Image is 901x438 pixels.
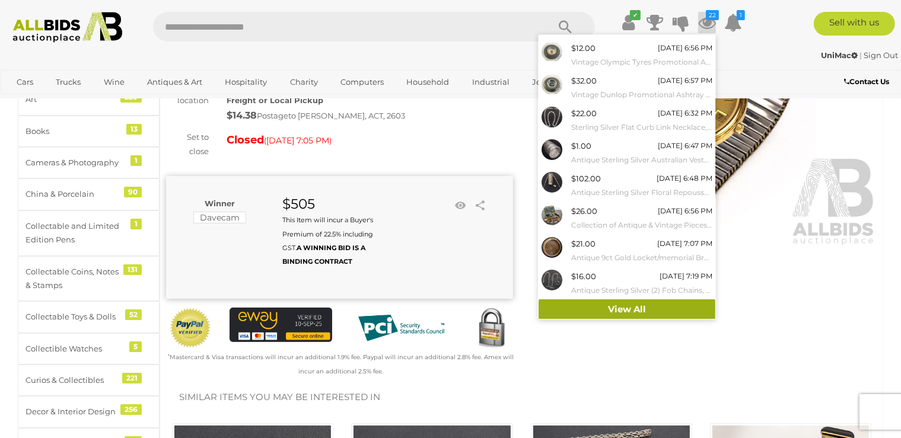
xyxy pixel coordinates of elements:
a: View All [539,299,715,320]
a: Collectable Coins, Notes & Stamps 131 [18,256,160,302]
a: Collectable Toys & Dolls 52 [18,301,160,333]
a: $102.00 [DATE] 6:48 PM Antique Sterling Silver Floral Repousse Vessel with Sterling Cotton Spool ... [539,169,715,202]
img: Secured by Rapid SSL [470,308,513,350]
img: Vintage Gents Omega Seamaster Quartz Wrist Watch [531,23,878,247]
small: Mastercard & Visa transactions will incur an additional 1.9% fee. Paypal will incur an additional... [168,353,514,375]
div: Art [26,92,123,106]
img: 52568-43a.jpg [542,237,562,258]
div: 52 [125,309,142,320]
img: 51049-261a.jpeg [542,41,562,62]
b: Winner [205,199,235,208]
a: Hospitality [217,72,275,92]
div: Postage [227,107,512,124]
div: Books [26,124,123,138]
img: eWAY Payment Gateway [230,308,332,342]
a: Curios & Collectibles 221 [18,365,160,396]
img: 52568-33a.jpg [542,270,562,290]
a: Collectable and Limited Edition Pens 1 [18,210,160,256]
a: Antiques & Art [139,72,210,92]
div: [DATE] 7:19 PM [660,270,712,283]
span: ( ) [264,136,332,145]
span: $1.00 [571,141,591,151]
a: $21.00 [DATE] 7:07 PM Antique 9ct Gold Locket/memorial Brooch, 37mm Diameter, 8.82 Grams [539,234,715,267]
small: Antique Sterling Silver (2) Fob Chains, Both [GEOGRAPHIC_DATA] 1908, with Other Silver, 53.10 Grams [571,284,712,297]
a: Contact Us [844,75,892,88]
button: Search [536,12,595,41]
a: Art 259 [18,84,160,115]
li: Watch this item [452,197,470,215]
strong: Closed [227,133,264,146]
span: $22.00 [571,108,597,118]
a: UniMac [821,50,859,60]
b: Contact Us [844,77,889,86]
div: Cameras & Photography [26,156,123,170]
span: $32.00 [571,76,597,85]
mark: Davecam [193,212,246,223]
strong: Freight or Local Pickup [227,95,323,105]
a: 1 [724,12,742,33]
img: Official PayPal Seal [169,308,212,349]
small: Antique Sterling Silver Australian Vesta Case with Original [PERSON_NAME] & Co Melbourne Matches,... [571,154,712,167]
span: | [859,50,862,60]
strong: $14.38 [227,110,257,121]
strong: UniMac [821,50,858,60]
a: $22.00 [DATE] 6:32 PM Sterling Silver Flat Curb Link Necklace, 6.5mm, 60cm, 42.48 Grams [539,104,715,136]
a: Trucks [48,72,88,92]
a: 22 [698,12,716,33]
a: Collectible Watches 5 [18,333,160,365]
div: 221 [122,373,142,383]
div: 5 [129,341,142,352]
div: Decor & Interior Design [26,405,123,418]
a: $32.00 [DATE] 6:57 PM Vintage Dunlop Promotional Ashtray Tyre [539,71,715,104]
a: China & Porcelain 90 [18,178,160,210]
span: $16.00 [571,271,596,281]
a: Decor & Interior Design 256 [18,396,160,427]
i: 22 [706,10,719,20]
span: $102.00 [571,174,601,183]
span: [DATE] 7:05 PM [266,135,329,146]
div: [DATE] 6:47 PM [658,139,712,152]
a: Cameras & Photography 1 [18,147,160,178]
div: Collectable Coins, Notes & Stamps [26,265,123,293]
div: [DATE] 6:48 PM [657,172,712,185]
a: ✔ [620,12,638,33]
img: 52568-36a.jpg [542,139,562,160]
small: Antique 9ct Gold Locket/memorial Brooch, 37mm Diameter, 8.82 Grams [571,251,712,264]
b: A WINNING BID IS A BINDING CONTRACT [283,244,366,266]
a: $1.00 [DATE] 6:47 PM Antique Sterling Silver Australian Vesta Case with Original [PERSON_NAME] & ... [539,136,715,169]
a: Charity [282,72,326,92]
img: 51049-260a.jpeg [542,74,562,95]
a: $12.00 [DATE] 6:56 PM Vintage Olympic Tyres Promotional Ashtray [539,39,715,71]
i: 1 [737,10,745,20]
div: [DATE] 6:57 PM [658,74,712,87]
a: Industrial [464,72,517,92]
small: Vintage Dunlop Promotional Ashtray Tyre [571,88,712,101]
div: Set to close [157,130,218,158]
div: [DATE] 7:07 PM [657,237,712,250]
div: Curios & Collectibles [26,373,123,387]
span: $12.00 [571,43,596,53]
i: ✔ [630,10,641,20]
a: Sign Out [864,50,898,60]
a: Jewellery [524,72,577,92]
a: $26.00 [DATE] 6:56 PM Collection of Antique & Vintage Pieces in an Early Vintage Hinged Trinket B... [539,202,715,234]
strong: $505 [283,196,316,212]
h2: Similar items you may be interested in [179,392,864,402]
small: Antique Sterling Silver Floral Repousse Vessel with Sterling Cotton Spool for Chatelaine, 22.18 G... [571,186,712,199]
div: 1 [130,219,142,229]
a: Books 13 [18,116,160,147]
span: $21.00 [571,239,596,248]
div: [DATE] 6:32 PM [658,107,712,120]
span: to [PERSON_NAME], ACT, 2603 [288,111,405,120]
img: 52568-32a.jpg [542,204,562,225]
img: 52073-515a.jpg [542,107,562,127]
small: Sterling Silver Flat Curb Link Necklace, 6.5mm, 60cm, 42.48 Grams [571,121,712,134]
a: Computers [333,72,391,92]
div: 256 [120,404,142,415]
img: Vintage Gents Omega Seamaster Quartz Wrist Watch [534,250,615,302]
a: Sell with us [814,12,895,36]
a: Household [399,72,457,92]
img: Allbids.com.au [7,12,128,43]
div: Collectible Watches [26,342,123,356]
img: PCI DSS compliant [350,308,453,349]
